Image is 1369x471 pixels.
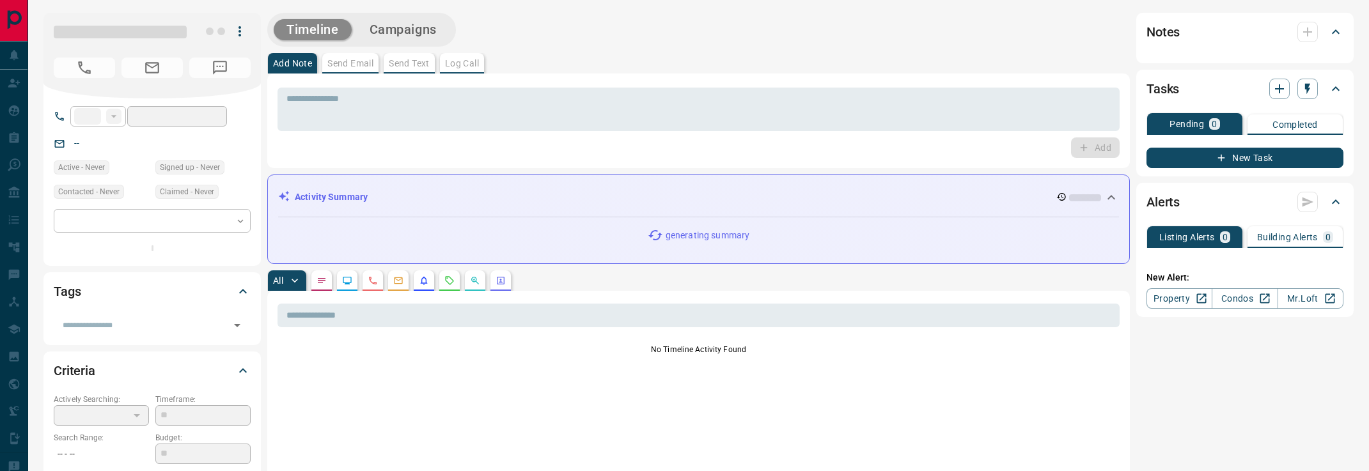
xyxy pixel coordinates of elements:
p: Budget: [155,432,251,444]
button: Open [228,316,246,334]
p: generating summary [666,229,749,242]
p: Actively Searching: [54,394,149,405]
p: 0 [1326,233,1331,242]
svg: Emails [393,275,403,286]
p: New Alert: [1146,271,1343,284]
p: -- - -- [54,444,149,465]
a: Property [1146,288,1212,309]
a: Condos [1212,288,1278,309]
svg: Requests [444,275,455,286]
div: Alerts [1146,187,1343,217]
button: Timeline [274,19,352,40]
p: All [273,276,283,285]
div: Tasks [1146,73,1343,104]
h2: Criteria [54,360,95,381]
span: No Number [54,58,115,78]
p: Timeframe: [155,394,251,405]
span: No Email [121,58,183,78]
p: No Timeline Activity Found [278,344,1120,355]
span: Active - Never [58,161,105,174]
svg: Opportunities [470,275,480,286]
p: Completed [1272,120,1318,129]
p: Search Range: [54,432,149,444]
svg: Calls [368,275,378,286]
p: Activity Summary [295,190,368,204]
button: New Task [1146,148,1343,168]
div: Activity Summary [278,185,1119,209]
h2: Alerts [1146,192,1180,212]
div: Notes [1146,17,1343,47]
svg: Agent Actions [496,275,506,286]
p: Pending [1170,120,1204,128]
p: Building Alerts [1257,233,1318,242]
p: 0 [1223,233,1228,242]
span: Claimed - Never [160,185,214,198]
a: -- [74,138,79,148]
a: Mr.Loft [1278,288,1343,309]
svg: Notes [317,275,327,286]
h2: Tags [54,281,81,302]
svg: Lead Browsing Activity [342,275,352,286]
span: Signed up - Never [160,161,220,174]
h2: Notes [1146,22,1180,42]
div: Tags [54,276,251,307]
p: Add Note [273,59,312,68]
span: Contacted - Never [58,185,120,198]
p: Listing Alerts [1159,233,1215,242]
h2: Tasks [1146,79,1179,99]
div: Criteria [54,355,251,386]
button: Campaigns [357,19,450,40]
svg: Listing Alerts [419,275,429,286]
span: No Number [189,58,251,78]
p: 0 [1212,120,1217,128]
